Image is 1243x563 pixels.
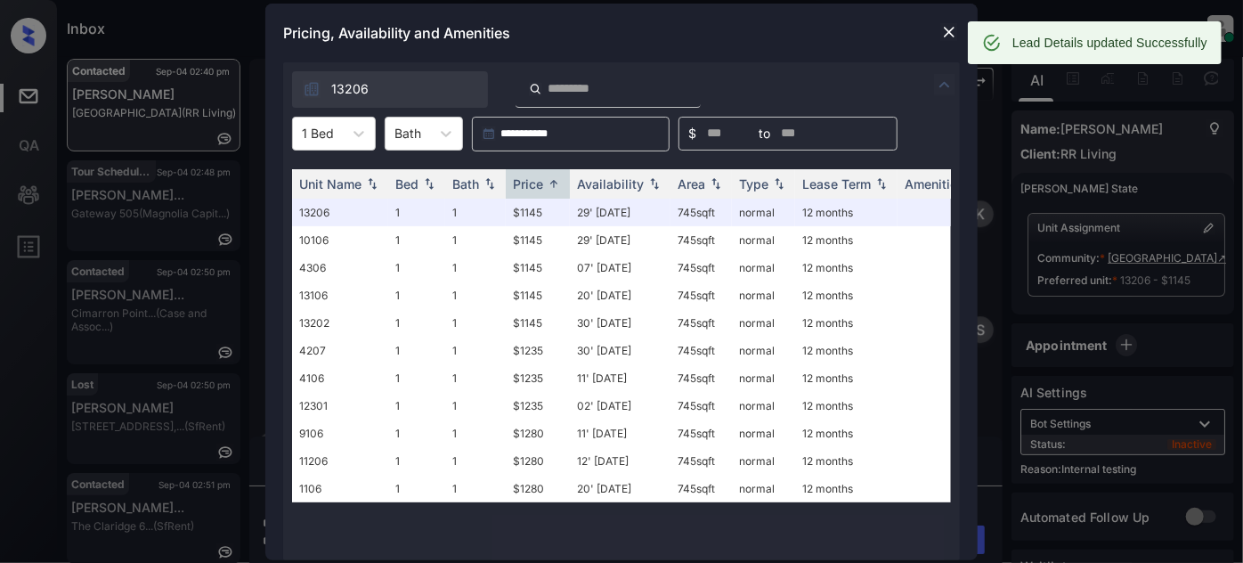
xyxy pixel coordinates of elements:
[670,420,732,447] td: 745 sqft
[577,176,644,192] div: Availability
[292,447,388,475] td: 11206
[363,177,381,190] img: sorting
[388,420,445,447] td: 1
[795,392,898,420] td: 12 months
[292,199,388,226] td: 13206
[506,392,570,420] td: $1235
[795,475,898,502] td: 12 months
[292,392,388,420] td: 12301
[506,364,570,392] td: $1235
[445,199,506,226] td: 1
[570,447,670,475] td: 12' [DATE]
[292,281,388,309] td: 13106
[445,254,506,281] td: 1
[570,199,670,226] td: 29' [DATE]
[445,420,506,447] td: 1
[265,4,978,62] div: Pricing, Availability and Amenities
[292,309,388,337] td: 13202
[570,475,670,502] td: 20' [DATE]
[570,364,670,392] td: 11' [DATE]
[732,281,795,309] td: normal
[732,309,795,337] td: normal
[670,281,732,309] td: 745 sqft
[331,79,369,99] span: 13206
[739,176,768,192] div: Type
[570,226,670,254] td: 29' [DATE]
[388,447,445,475] td: 1
[445,337,506,364] td: 1
[570,281,670,309] td: 20' [DATE]
[670,447,732,475] td: 745 sqft
[670,309,732,337] td: 745 sqft
[452,176,479,192] div: Bath
[445,447,506,475] td: 1
[570,392,670,420] td: 02' [DATE]
[506,420,570,447] td: $1280
[292,337,388,364] td: 4207
[646,177,663,190] img: sorting
[506,337,570,364] td: $1235
[292,420,388,447] td: 9106
[506,447,570,475] td: $1280
[292,364,388,392] td: 4106
[481,177,499,190] img: sorting
[732,420,795,447] td: normal
[292,475,388,502] td: 1106
[388,337,445,364] td: 1
[732,475,795,502] td: normal
[802,176,871,192] div: Lease Term
[670,392,732,420] td: 745 sqft
[688,124,696,143] span: $
[506,475,570,502] td: $1280
[506,226,570,254] td: $1145
[513,176,543,192] div: Price
[388,475,445,502] td: 1
[506,199,570,226] td: $1145
[707,177,725,190] img: sorting
[795,199,898,226] td: 12 months
[732,364,795,392] td: normal
[940,23,958,41] img: close
[506,281,570,309] td: $1145
[570,309,670,337] td: 30' [DATE]
[732,226,795,254] td: normal
[670,254,732,281] td: 745 sqft
[506,309,570,337] td: $1145
[445,226,506,254] td: 1
[506,254,570,281] td: $1145
[670,226,732,254] td: 745 sqft
[795,337,898,364] td: 12 months
[670,364,732,392] td: 745 sqft
[732,447,795,475] td: normal
[420,177,438,190] img: sorting
[670,337,732,364] td: 745 sqft
[678,176,705,192] div: Area
[759,124,770,143] span: to
[388,254,445,281] td: 1
[292,254,388,281] td: 4306
[670,475,732,502] td: 745 sqft
[670,199,732,226] td: 745 sqft
[873,177,890,190] img: sorting
[795,364,898,392] td: 12 months
[570,337,670,364] td: 30' [DATE]
[299,176,362,192] div: Unit Name
[445,392,506,420] td: 1
[795,254,898,281] td: 12 months
[732,337,795,364] td: normal
[292,226,388,254] td: 10106
[388,226,445,254] td: 1
[570,254,670,281] td: 07' [DATE]
[388,392,445,420] td: 1
[732,199,795,226] td: normal
[303,80,321,98] img: icon-zuma
[529,81,542,97] img: icon-zuma
[395,176,418,192] div: Bed
[388,364,445,392] td: 1
[388,199,445,226] td: 1
[795,226,898,254] td: 12 months
[445,281,506,309] td: 1
[1012,27,1207,59] div: Lead Details updated Successfully
[445,475,506,502] td: 1
[905,176,964,192] div: Amenities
